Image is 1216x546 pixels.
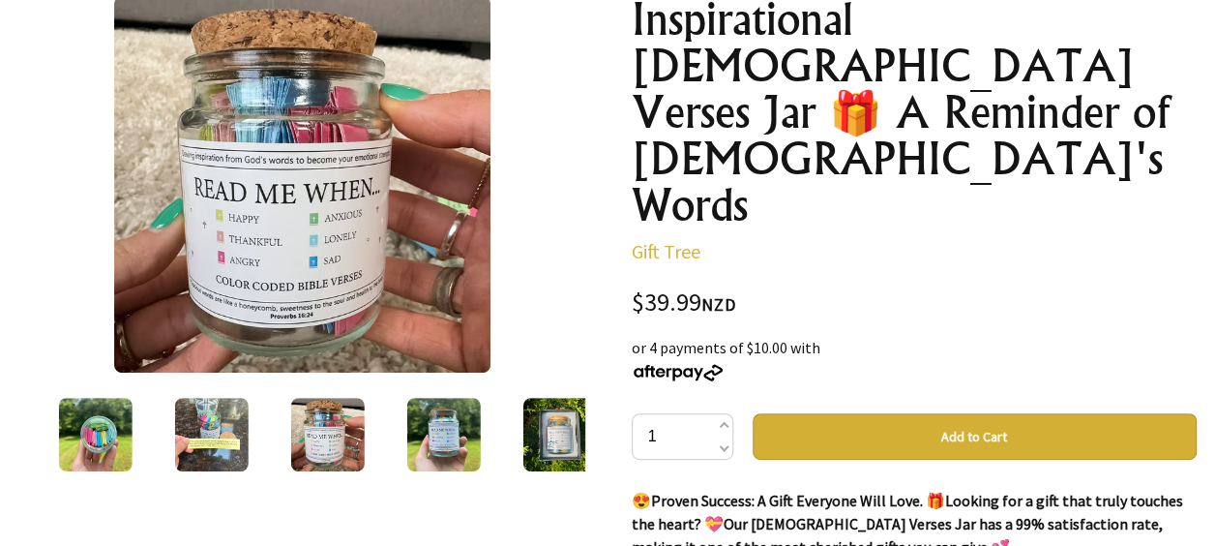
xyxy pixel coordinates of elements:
[174,398,248,471] img: Inspirational Bible Verses Jar 🎁 A Reminder of God's Words
[632,336,1197,382] div: or 4 payments of $10.00 with
[632,239,700,263] a: Gift Tree
[58,398,132,471] img: Inspirational Bible Verses Jar 🎁 A Reminder of God's Words
[406,398,480,471] img: Inspirational Bible Verses Jar 🎁 A Reminder of God's Words
[632,364,725,381] img: Afterpay
[632,290,1197,317] div: $39.99
[753,413,1197,460] button: Add to Cart
[522,398,596,471] img: Inspirational Bible Verses Jar 🎁 A Reminder of God's Words
[701,293,736,316] span: NZD
[290,398,364,471] img: Inspirational Bible Verses Jar 🎁 A Reminder of God's Words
